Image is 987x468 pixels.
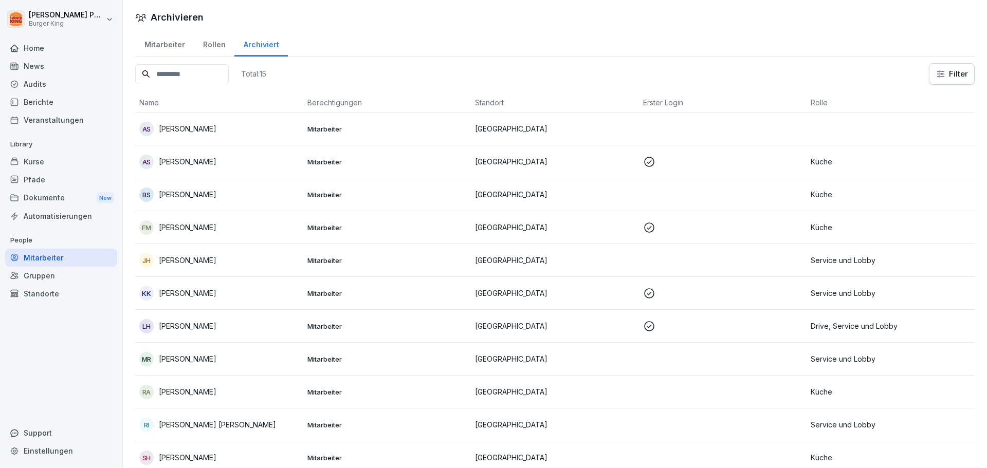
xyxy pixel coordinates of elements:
[139,418,154,432] div: RI
[811,353,971,364] p: Service und Lobby
[139,319,154,333] div: LH
[475,189,635,200] p: [GEOGRAPHIC_DATA]
[307,256,467,265] p: Mitarbeiter
[5,57,117,75] a: News
[307,223,467,232] p: Mitarbeiter
[5,285,117,303] a: Standorte
[159,353,216,364] p: [PERSON_NAME]
[5,424,117,442] div: Support
[475,288,635,298] p: [GEOGRAPHIC_DATA]
[151,10,204,24] h1: Archivieren
[307,354,467,364] p: Mitarbeiter
[29,11,104,20] p: [PERSON_NAME] Pecher
[811,419,971,430] p: Service und Lobby
[5,39,117,57] a: Home
[807,93,975,113] th: Rolle
[811,452,971,463] p: Küche
[475,255,635,266] p: [GEOGRAPHIC_DATA]
[811,386,971,397] p: Küche
[471,93,639,113] th: Standort
[475,386,635,397] p: [GEOGRAPHIC_DATA]
[307,289,467,298] p: Mitarbeiter
[475,222,635,233] p: [GEOGRAPHIC_DATA]
[139,122,154,136] div: AS
[929,64,974,84] button: Filter
[139,155,154,169] div: AS
[159,419,276,430] p: [PERSON_NAME] [PERSON_NAME]
[241,69,266,79] p: Total: 15
[5,207,117,225] a: Automatisierungen
[5,111,117,129] div: Veranstaltungen
[5,189,117,208] div: Dokumente
[5,189,117,208] a: DokumenteNew
[811,222,971,233] p: Küche
[139,352,154,366] div: MR
[5,75,117,93] a: Audits
[475,156,635,167] p: [GEOGRAPHIC_DATA]
[159,452,216,463] p: [PERSON_NAME]
[475,419,635,430] p: [GEOGRAPHIC_DATA]
[159,189,216,200] p: [PERSON_NAME]
[5,136,117,153] p: Library
[5,442,117,460] a: Einstellungen
[936,69,968,79] div: Filter
[475,123,635,134] p: [GEOGRAPHIC_DATA]
[811,255,971,266] p: Service und Lobby
[159,222,216,233] p: [PERSON_NAME]
[5,153,117,171] a: Kurse
[5,93,117,111] a: Berichte
[5,232,117,249] p: People
[159,386,216,397] p: [PERSON_NAME]
[307,190,467,199] p: Mitarbeiter
[97,192,114,204] div: New
[307,124,467,134] p: Mitarbeiter
[475,321,635,331] p: [GEOGRAPHIC_DATA]
[159,123,216,134] p: [PERSON_NAME]
[234,30,288,57] a: Archiviert
[139,451,154,465] div: SH
[29,20,104,27] p: Burger King
[5,249,117,267] a: Mitarbeiter
[639,93,807,113] th: Erster Login
[135,30,194,57] a: Mitarbeiter
[5,267,117,285] a: Gruppen
[811,189,971,200] p: Küche
[307,453,467,462] p: Mitarbeiter
[307,157,467,166] p: Mitarbeiter
[159,156,216,167] p: [PERSON_NAME]
[307,420,467,429] p: Mitarbeiter
[194,30,234,57] a: Rollen
[475,452,635,463] p: [GEOGRAPHIC_DATA]
[135,93,303,113] th: Name
[139,253,154,268] div: JH
[811,156,971,167] p: Küche
[159,321,216,331] p: [PERSON_NAME]
[139,188,154,202] div: BS
[811,288,971,298] p: Service und Lobby
[139,220,154,235] div: FM
[139,286,154,301] div: KK
[811,321,971,331] p: Drive, Service und Lobby
[475,353,635,364] p: [GEOGRAPHIC_DATA]
[307,387,467,397] p: Mitarbeiter
[139,385,154,399] div: RA
[159,255,216,266] p: [PERSON_NAME]
[303,93,471,113] th: Berechtigungen
[5,171,117,189] a: Pfade
[307,322,467,331] p: Mitarbeiter
[159,288,216,298] p: [PERSON_NAME]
